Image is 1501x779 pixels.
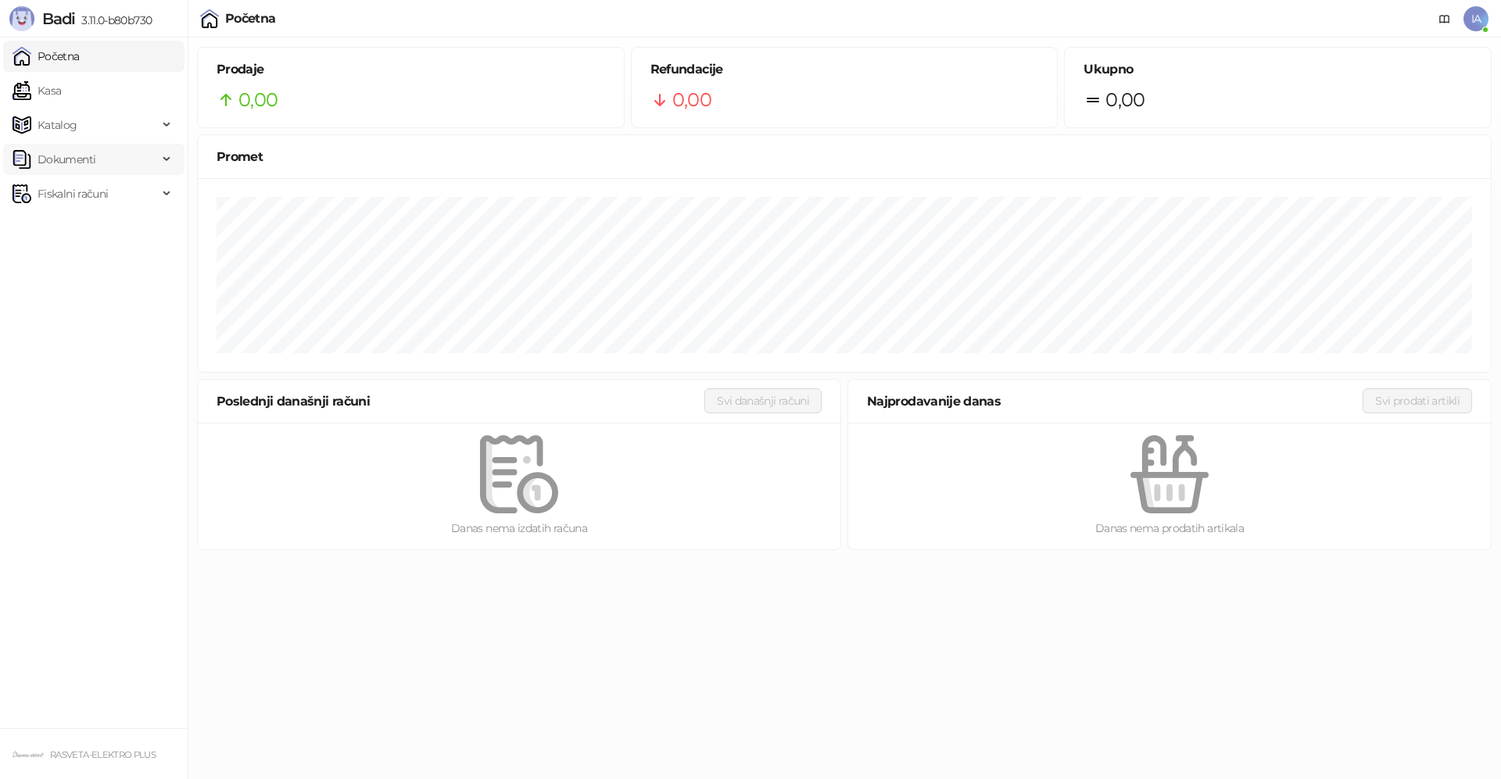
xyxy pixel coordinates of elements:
span: 0,00 [672,85,711,115]
div: Danas nema prodatih artikala [873,520,1466,537]
div: Danas nema izdatih računa [223,520,815,537]
img: 64x64-companyLogo-4c9eac63-00ad-485c-9b48-57f283827d2d.png [13,738,44,770]
span: Katalog [38,109,77,141]
span: Dokumenti [38,144,95,175]
span: IA [1463,6,1488,31]
div: Poslednji današnji računi [217,391,704,411]
a: Početna [13,41,80,72]
span: Badi [42,9,75,28]
img: Logo [9,6,34,31]
span: 0,00 [238,85,278,115]
small: RASVETA-ELEKTRO PLUS [50,749,156,760]
h5: Ukupno [1084,60,1472,79]
button: Svi prodati artikli [1363,388,1472,413]
h5: Refundacije [650,60,1039,79]
a: Dokumentacija [1432,6,1457,31]
div: Početna [225,13,276,25]
span: 3.11.0-b80b730 [75,13,152,27]
button: Svi današnji računi [704,388,822,413]
span: 0,00 [1105,85,1145,115]
a: Kasa [13,75,61,106]
div: Najprodavanije danas [867,391,1363,411]
span: Fiskalni računi [38,178,108,209]
div: Promet [217,147,1472,166]
h5: Prodaje [217,60,605,79]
